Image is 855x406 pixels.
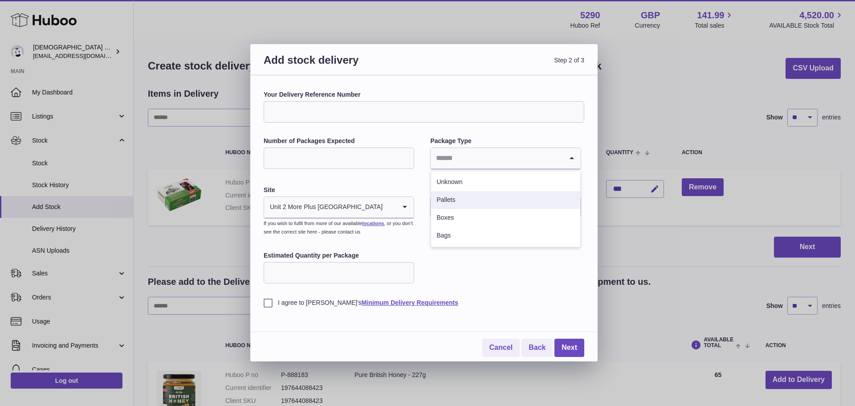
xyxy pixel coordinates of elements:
small: If you wish to fulfil from more of our available , or you don’t see the correct site here - pleas... [264,221,413,234]
a: Cancel [482,339,520,357]
li: Unknown [431,173,580,191]
label: Expected Delivery Date [430,186,581,194]
a: locations [362,221,384,226]
label: Site [264,186,414,194]
span: Unit 2 More Plus [GEOGRAPHIC_DATA] [264,197,383,217]
li: Boxes [431,209,580,227]
span: Step 2 of 3 [424,53,584,78]
div: Search for option [264,197,414,218]
a: Minimum Delivery Requirements [362,299,458,306]
input: Search for option [383,197,396,217]
label: Number of Packages Expected [264,137,414,145]
label: Your Delivery Reference Number [264,90,584,99]
li: Pallets [431,191,580,209]
div: Search for option [431,148,580,169]
label: I agree to [PERSON_NAME]'s [264,299,584,307]
a: Next [554,339,584,357]
label: Package Type [430,137,581,145]
a: Back [521,339,553,357]
input: Search for option [431,148,562,168]
h3: Add stock delivery [264,53,424,78]
li: Bags [431,227,580,245]
label: Estimated Quantity per Package [264,251,414,260]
